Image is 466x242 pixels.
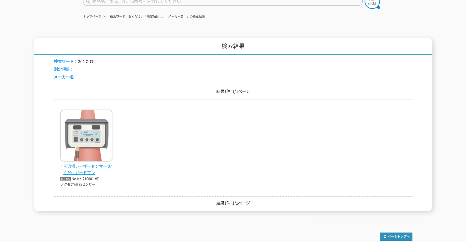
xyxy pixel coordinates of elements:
[60,163,112,176] span: 入退場レーザーセンサー おくだけガードマン
[54,66,74,72] span: 測定項目：
[60,182,112,187] p: ツクモア/車両センサー
[60,176,112,182] p: No.KK-210001-VE
[34,38,432,55] h1: 検索結果
[54,200,412,206] p: 結果1件 1/1ページ
[60,110,112,163] img: おくだけガードマン
[54,58,78,64] span: 検索ワード：
[102,13,205,20] li: 「検索ワード：おくだけ」「測定項目：」「メーカー名：」の検索結果
[83,15,101,18] a: トップページ
[60,157,112,176] a: 入退場レーザーセンサー おくだけガードマン
[54,74,78,80] span: メーカー名：
[380,233,412,241] img: トップページへ
[54,58,94,65] li: おくだけ
[54,88,412,95] p: 結果1件 1/1ページ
